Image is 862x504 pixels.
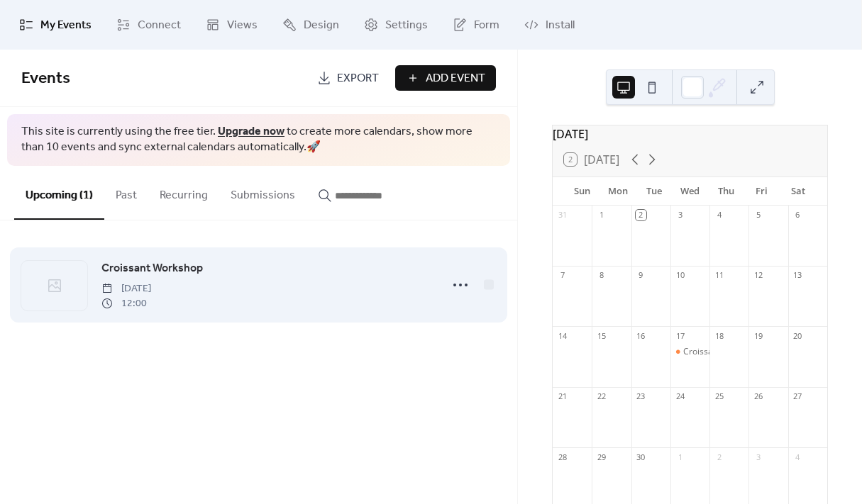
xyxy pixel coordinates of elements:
[337,70,379,87] span: Export
[596,270,607,281] div: 8
[474,17,499,34] span: Form
[683,346,763,358] div: Croissant Workshop
[9,6,102,44] a: My Events
[780,177,816,206] div: Sat
[714,330,724,341] div: 18
[557,270,568,281] div: 7
[670,346,709,358] div: Croissant Workshop
[395,65,496,91] button: Add Event
[672,177,708,206] div: Wed
[636,270,646,281] div: 9
[636,177,672,206] div: Tue
[104,166,148,218] button: Past
[792,270,803,281] div: 13
[753,210,763,220] div: 5
[148,166,219,218] button: Recurring
[546,17,575,34] span: Install
[195,6,268,44] a: Views
[708,177,744,206] div: Thu
[514,6,585,44] a: Install
[564,177,600,206] div: Sun
[753,452,763,462] div: 3
[596,452,607,462] div: 29
[792,330,803,341] div: 20
[675,270,685,281] div: 10
[218,121,284,142] a: Upgrade now
[792,452,803,462] div: 4
[636,210,646,220] div: 2
[714,270,724,281] div: 11
[675,330,685,341] div: 17
[306,65,389,91] a: Export
[675,210,685,220] div: 3
[636,330,646,341] div: 16
[101,296,151,311] span: 12:00
[101,260,203,277] span: Croissant Workshop
[101,259,203,278] a: Croissant Workshop
[744,177,780,206] div: Fri
[792,210,803,220] div: 6
[675,452,685,462] div: 1
[557,210,568,220] div: 31
[557,391,568,402] div: 21
[557,452,568,462] div: 28
[636,452,646,462] div: 30
[426,70,485,87] span: Add Event
[596,330,607,341] div: 15
[675,391,685,402] div: 24
[138,17,181,34] span: Connect
[219,166,306,218] button: Submissions
[227,17,258,34] span: Views
[14,166,104,220] button: Upcoming (1)
[600,177,636,206] div: Mon
[714,210,724,220] div: 4
[636,391,646,402] div: 23
[40,17,92,34] span: My Events
[21,124,496,156] span: This site is currently using the free tier. to create more calendars, show more than 10 events an...
[304,17,339,34] span: Design
[753,270,763,281] div: 12
[753,391,763,402] div: 26
[553,125,827,142] div: [DATE]
[106,6,192,44] a: Connect
[385,17,428,34] span: Settings
[557,330,568,341] div: 14
[272,6,350,44] a: Design
[596,210,607,220] div: 1
[753,330,763,341] div: 19
[21,63,70,94] span: Events
[792,391,803,402] div: 27
[101,281,151,296] span: [DATE]
[596,391,607,402] div: 22
[714,452,724,462] div: 2
[442,6,510,44] a: Form
[353,6,438,44] a: Settings
[714,391,724,402] div: 25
